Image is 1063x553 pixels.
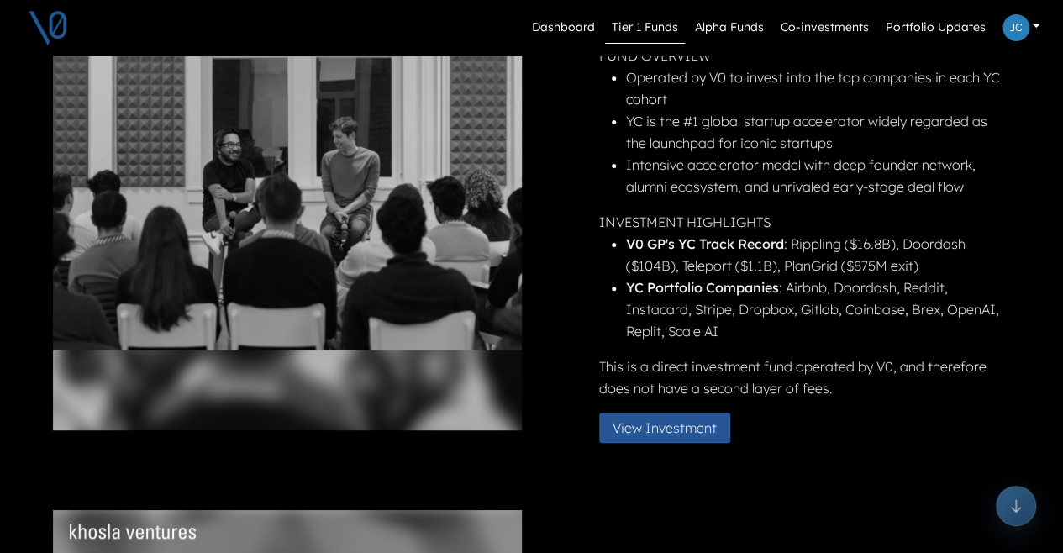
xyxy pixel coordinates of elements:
[27,7,69,49] img: V0 logo
[70,524,196,539] img: Fund Logo
[626,279,779,296] strong: YC Portfolio Companies
[599,45,1008,66] p: FUND OVERVIEW
[626,110,1008,154] li: YC is the #1 global startup accelerator widely regarded as the launchpad for iconic startups
[599,418,744,434] a: View Investment
[626,233,1008,276] li: : Rippling ($16.8B), Doordash ($104B), Teleport ($1.1B), PlanGrid ($875M exit)
[688,12,771,44] a: Alpha Funds
[599,211,1008,233] p: INVESTMENT HIGHLIGHTS
[599,355,1008,399] p: This is a direct investment fund operated by V0, and therefore does not have a second layer of fees.
[626,154,1008,197] li: Intensive accelerator model with deep founder network, alumni ecosystem, and unrivaled early-stag...
[774,12,876,44] a: Co-investments
[626,235,784,252] strong: V0 GP's YC Track Record
[599,413,730,443] button: View Investment
[1002,14,1029,41] img: Profile
[879,12,992,44] a: Portfolio Updates
[626,66,1008,110] li: Operated by V0 to invest into the top companies in each YC cohort
[626,276,1008,342] li: : Airbnb, Doordash, Reddit, Instacard, Stripe, Dropbox, Gitlab, Coinbase, Brex, OpenAI, Replit, S...
[605,12,685,44] a: Tier 1 Funds
[525,12,602,44] a: Dashboard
